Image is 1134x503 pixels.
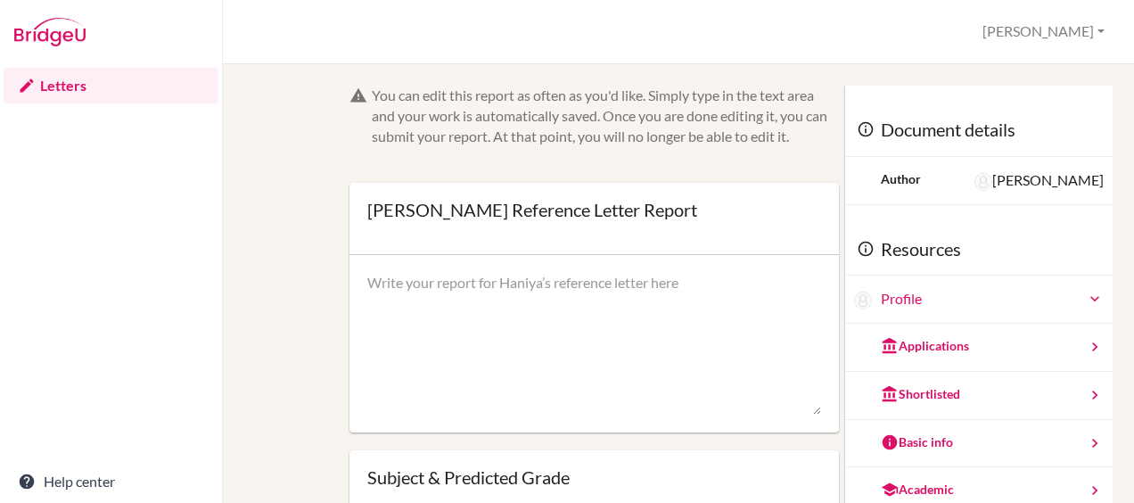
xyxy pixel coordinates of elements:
a: Letters [4,68,218,103]
a: Applications [845,324,1113,372]
div: [PERSON_NAME] [974,170,1104,191]
button: [PERSON_NAME] [974,15,1113,48]
img: Bridge-U [14,18,86,46]
div: Applications [881,337,969,355]
div: Basic info [881,433,953,451]
img: Nandini Gupta [974,173,992,191]
div: Document details [845,103,1113,157]
div: Subject & Predicted Grade [367,468,821,486]
div: Academic [881,481,954,499]
a: Shortlisted [845,372,1113,420]
a: Profile [881,289,1104,309]
img: Haniya Burmawala [854,292,872,309]
div: [PERSON_NAME] Reference Letter Report [367,201,697,219]
div: Author [881,170,921,188]
div: You can edit this report as often as you'd like. Simply type in the text area and your work is au... [372,86,839,147]
div: Resources [845,223,1113,276]
a: Basic info [845,420,1113,468]
div: Shortlisted [881,385,960,403]
a: Help center [4,464,218,499]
